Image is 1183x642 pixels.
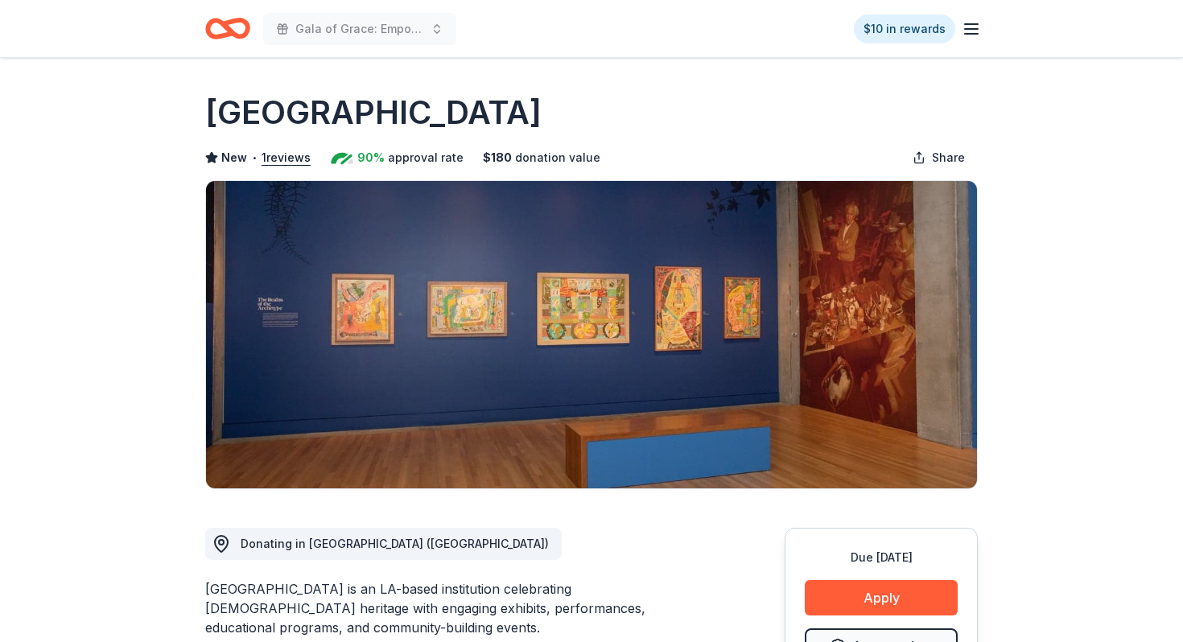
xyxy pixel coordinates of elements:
[805,580,958,615] button: Apply
[932,148,965,167] span: Share
[263,13,456,45] button: Gala of Grace: Empowering Futures for El Porvenir
[205,579,707,637] div: [GEOGRAPHIC_DATA] is an LA-based institution celebrating [DEMOGRAPHIC_DATA] heritage with engagin...
[206,181,977,488] img: Image for Skirball Cultural Center
[221,148,247,167] span: New
[295,19,424,39] span: Gala of Grace: Empowering Futures for El Porvenir
[241,537,549,550] span: Donating in [GEOGRAPHIC_DATA] ([GEOGRAPHIC_DATA])
[515,148,600,167] span: donation value
[854,14,955,43] a: $10 in rewards
[205,90,542,135] h1: [GEOGRAPHIC_DATA]
[252,151,258,164] span: •
[388,148,464,167] span: approval rate
[357,148,385,167] span: 90%
[262,148,311,167] button: 1reviews
[483,148,512,167] span: $ 180
[805,548,958,567] div: Due [DATE]
[205,10,250,47] a: Home
[900,142,978,174] button: Share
